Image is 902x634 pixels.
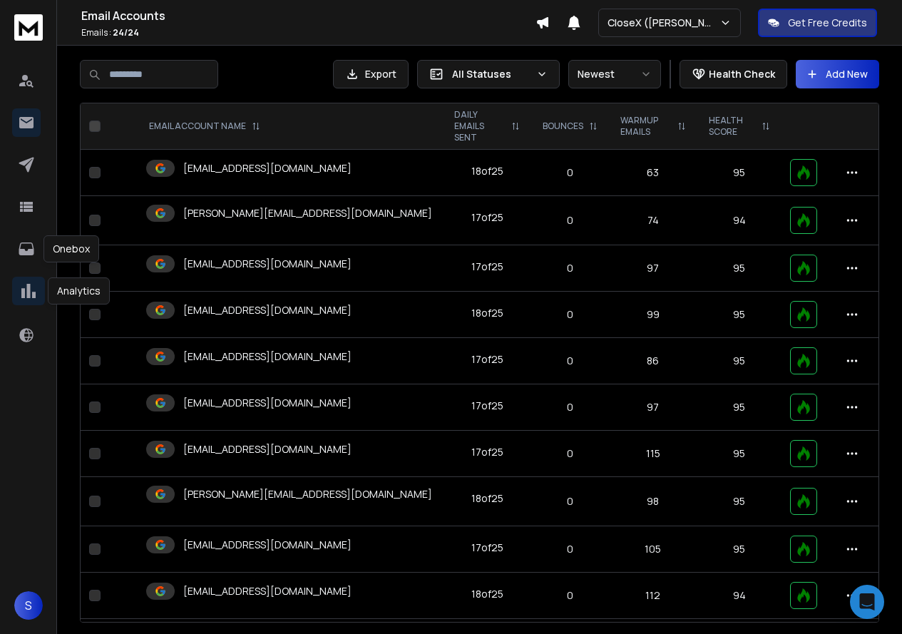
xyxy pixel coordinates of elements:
td: 95 [697,150,781,196]
p: Get Free Credits [788,16,867,30]
div: 17 of 25 [471,541,503,555]
p: [PERSON_NAME][EMAIL_ADDRESS][DOMAIN_NAME] [183,206,432,220]
td: 97 [609,384,697,431]
td: 95 [697,477,781,526]
td: 94 [697,573,781,619]
button: Export [333,60,409,88]
td: 98 [609,477,697,526]
td: 94 [697,196,781,245]
div: 17 of 25 [471,352,503,367]
td: 115 [609,431,697,477]
td: 95 [697,384,781,431]
button: Newest [568,60,661,88]
p: DAILY EMAILS SENT [454,109,506,143]
button: S [14,591,43,620]
td: 86 [609,338,697,384]
div: 17 of 25 [471,399,503,413]
span: 24 / 24 [113,26,139,39]
p: [PERSON_NAME][EMAIL_ADDRESS][DOMAIN_NAME] [183,487,432,501]
p: 0 [540,494,600,508]
td: 95 [697,245,781,292]
p: [EMAIL_ADDRESS][DOMAIN_NAME] [183,349,352,364]
p: BOUNCES [543,121,583,132]
img: logo [14,14,43,41]
p: [EMAIL_ADDRESS][DOMAIN_NAME] [183,396,352,410]
button: Add New [796,60,879,88]
div: 17 of 25 [471,260,503,274]
p: HEALTH SCORE [709,115,756,138]
p: 0 [540,400,600,414]
p: 0 [540,446,600,461]
td: 97 [609,245,697,292]
td: 95 [697,338,781,384]
div: 18 of 25 [471,164,503,178]
td: 112 [609,573,697,619]
p: 0 [540,542,600,556]
div: 18 of 25 [471,491,503,506]
p: 0 [540,261,600,275]
p: 0 [540,307,600,322]
div: Onebox [43,235,99,262]
p: 0 [540,354,600,368]
td: 95 [697,431,781,477]
p: [EMAIL_ADDRESS][DOMAIN_NAME] [183,161,352,175]
div: 18 of 25 [471,587,503,601]
td: 99 [609,292,697,338]
p: [EMAIL_ADDRESS][DOMAIN_NAME] [183,257,352,271]
p: All Statuses [452,67,531,81]
p: [EMAIL_ADDRESS][DOMAIN_NAME] [183,303,352,317]
div: Analytics [48,277,110,305]
td: 105 [609,526,697,573]
td: 95 [697,526,781,573]
p: 0 [540,165,600,180]
div: 17 of 25 [471,210,503,225]
p: CloseX ([PERSON_NAME]) [608,16,719,30]
button: Get Free Credits [758,9,877,37]
button: Health Check [680,60,787,88]
p: 0 [540,588,600,603]
div: 17 of 25 [471,445,503,459]
div: Open Intercom Messenger [850,585,884,619]
p: Emails : [81,27,535,39]
p: Health Check [709,67,775,81]
td: 74 [609,196,697,245]
p: [EMAIL_ADDRESS][DOMAIN_NAME] [183,584,352,598]
p: [EMAIL_ADDRESS][DOMAIN_NAME] [183,442,352,456]
p: WARMUP EMAILS [620,115,672,138]
div: EMAIL ACCOUNT NAME [149,121,260,132]
div: 18 of 25 [471,306,503,320]
td: 95 [697,292,781,338]
td: 63 [609,150,697,196]
h1: Email Accounts [81,7,535,24]
p: 0 [540,213,600,227]
p: [EMAIL_ADDRESS][DOMAIN_NAME] [183,538,352,552]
